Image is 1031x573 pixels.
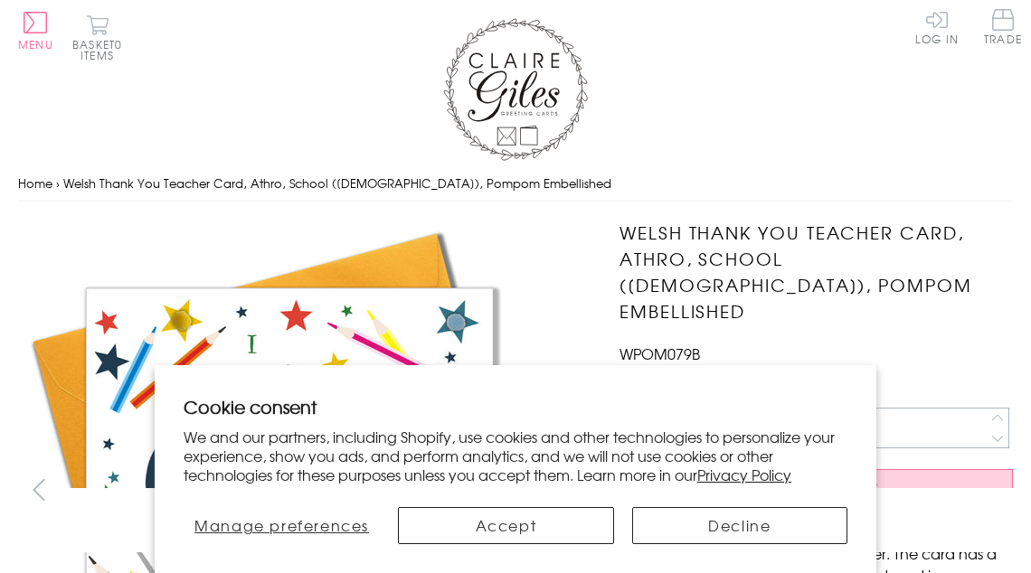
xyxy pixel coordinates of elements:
[18,469,59,510] button: prev
[984,9,1022,44] span: Trade
[194,514,369,536] span: Manage preferences
[632,507,847,544] button: Decline
[184,427,847,484] p: We and our partners, including Shopify, use cookies and other technologies to personalize your ex...
[984,9,1022,48] a: Trade
[398,507,613,544] button: Accept
[80,36,122,63] span: 0 items
[620,364,664,390] span: £3.50
[18,12,53,50] button: Menu
[184,507,380,544] button: Manage preferences
[18,174,52,192] a: Home
[18,165,1013,202] nav: breadcrumbs
[72,14,122,61] button: Basket0 items
[56,174,60,192] span: ›
[915,9,959,44] a: Log In
[697,464,791,485] a: Privacy Policy
[18,36,53,52] span: Menu
[184,394,847,419] h2: Cookie consent
[620,343,700,364] span: WPOM079B
[63,174,611,192] span: Welsh Thank You Teacher Card, Athro, School ([DEMOGRAPHIC_DATA]), Pompom Embellished
[620,220,1013,324] h1: Welsh Thank You Teacher Card, Athro, School ([DEMOGRAPHIC_DATA]), Pompom Embellished
[443,18,588,161] img: Claire Giles Greetings Cards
